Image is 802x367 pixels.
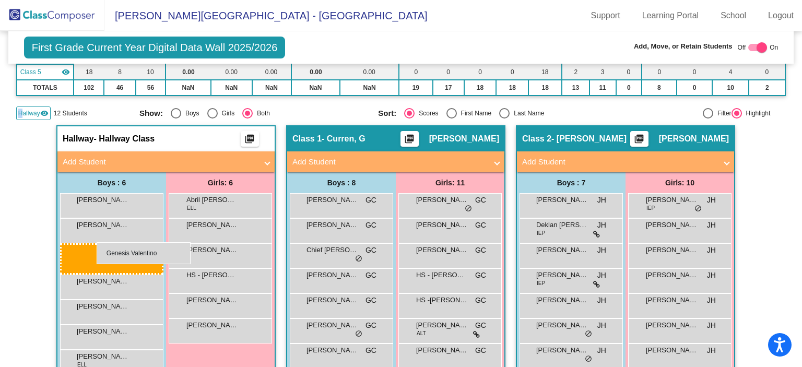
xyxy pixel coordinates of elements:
[646,295,698,305] span: [PERSON_NAME]
[400,131,419,147] button: Print Students Details
[633,134,645,148] mat-icon: picture_as_pdf
[536,320,588,330] span: [PERSON_NAME]
[211,80,252,96] td: NaN
[18,109,40,118] span: Hallway
[306,270,359,280] span: [PERSON_NAME]
[536,270,588,280] span: [PERSON_NAME]
[646,245,698,255] span: [PERSON_NAME]
[365,220,376,231] span: GC
[291,80,340,96] td: NaN
[322,134,365,144] span: - Curren, G
[252,64,291,80] td: 0.00
[562,80,589,96] td: 13
[551,134,627,144] span: - [PERSON_NAME]
[642,64,677,80] td: 0
[694,205,702,213] span: do_not_disturb_alt
[634,7,707,24] a: Learning Portal
[713,109,732,118] div: Filter
[63,134,94,144] span: Hallway
[536,345,588,356] span: [PERSON_NAME]
[57,151,275,172] mat-expansion-panel-header: Add Student
[597,320,606,331] span: JH
[54,109,87,118] span: 12 Students
[597,245,606,256] span: JH
[416,245,468,255] span: [PERSON_NAME]
[243,134,256,148] mat-icon: picture_as_pdf
[186,220,239,230] span: [PERSON_NAME]
[737,43,746,52] span: Off
[340,80,399,96] td: NaN
[770,43,778,52] span: On
[74,64,104,80] td: 18
[496,64,528,80] td: 0
[522,156,716,168] mat-panel-title: Add Student
[292,134,322,144] span: Class 1
[712,80,749,96] td: 10
[475,195,486,206] span: GC
[616,64,642,80] td: 0
[537,229,545,237] span: IEP
[306,295,359,305] span: [PERSON_NAME]
[104,7,428,24] span: [PERSON_NAME][GEOGRAPHIC_DATA] - [GEOGRAPHIC_DATA]
[416,295,468,305] span: HS -[PERSON_NAME]
[17,64,74,80] td: Erin Gaul - Gaul
[562,64,589,80] td: 2
[253,109,270,118] div: Both
[399,80,433,96] td: 19
[659,134,729,144] span: [PERSON_NAME]
[457,109,492,118] div: First Name
[475,295,486,306] span: GC
[104,64,135,80] td: 8
[218,109,235,118] div: Girls
[589,80,616,96] td: 11
[94,134,155,144] span: - Hallway Class
[517,151,734,172] mat-expansion-panel-header: Add Student
[40,109,49,117] mat-icon: visibility
[597,295,606,306] span: JH
[528,64,562,80] td: 18
[416,195,468,205] span: [PERSON_NAME]
[77,301,129,312] span: [PERSON_NAME]
[365,295,376,306] span: GC
[642,80,677,96] td: 8
[626,172,734,193] div: Girls: 10
[536,295,588,305] span: [PERSON_NAME]
[104,80,135,96] td: 46
[306,345,359,356] span: [PERSON_NAME]
[475,345,486,356] span: GC
[166,64,211,80] td: 0.00
[522,134,551,144] span: Class 2
[211,64,252,80] td: 0.00
[399,64,433,80] td: 0
[355,255,362,263] span: do_not_disturb_alt
[403,134,416,148] mat-icon: picture_as_pdf
[589,64,616,80] td: 3
[677,80,712,96] td: 0
[166,172,275,193] div: Girls: 6
[306,220,359,230] span: [PERSON_NAME]
[677,64,712,80] td: 0
[181,109,199,118] div: Boys
[287,172,396,193] div: Boys : 8
[465,205,472,213] span: do_not_disturb_alt
[306,320,359,330] span: [PERSON_NAME]
[287,151,504,172] mat-expansion-panel-header: Add Student
[585,355,592,363] span: do_not_disturb_alt
[186,320,239,330] span: [PERSON_NAME]
[365,270,376,281] span: GC
[510,109,544,118] div: Last Name
[355,330,362,338] span: do_not_disturb_alt
[707,295,716,306] span: JH
[74,80,104,96] td: 102
[433,64,464,80] td: 0
[646,345,698,356] span: [PERSON_NAME]
[464,80,497,96] td: 18
[464,64,497,80] td: 0
[742,109,771,118] div: Highlight
[77,220,129,230] span: [PERSON_NAME]
[537,279,545,287] span: IEP
[597,220,606,231] span: JH
[136,80,166,96] td: 56
[433,80,464,96] td: 17
[417,329,426,337] span: ALT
